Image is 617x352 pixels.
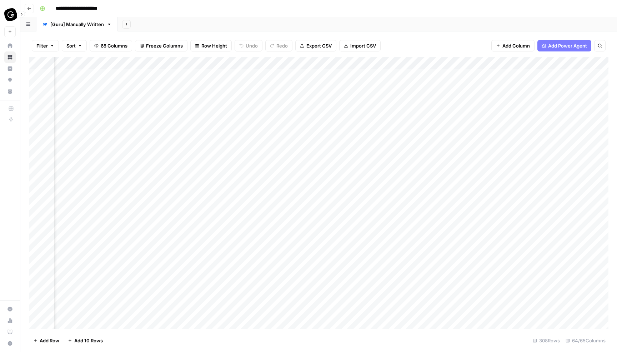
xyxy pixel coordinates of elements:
[4,315,16,326] a: Usage
[74,337,103,344] span: Add 10 Rows
[295,40,336,51] button: Export CSV
[201,42,227,49] span: Row Height
[66,42,76,49] span: Sort
[4,8,17,21] img: Guru Logo
[40,337,59,344] span: Add Row
[4,326,16,338] a: Learning Hub
[146,42,183,49] span: Freeze Columns
[530,335,563,346] div: 308 Rows
[4,6,16,24] button: Workspace: Guru
[90,40,132,51] button: 65 Columns
[276,42,288,49] span: Redo
[4,303,16,315] a: Settings
[491,40,535,51] button: Add Column
[4,86,16,97] a: Your Data
[265,40,292,51] button: Redo
[29,335,64,346] button: Add Row
[4,51,16,63] a: Browse
[4,74,16,86] a: Opportunities
[339,40,381,51] button: Import CSV
[62,40,87,51] button: Sort
[246,42,258,49] span: Undo
[135,40,187,51] button: Freeze Columns
[548,42,587,49] span: Add Power Agent
[101,42,127,49] span: 65 Columns
[306,42,332,49] span: Export CSV
[350,42,376,49] span: Import CSV
[190,40,232,51] button: Row Height
[235,40,262,51] button: Undo
[537,40,591,51] button: Add Power Agent
[563,335,608,346] div: 64/65 Columns
[64,335,107,346] button: Add 10 Rows
[4,40,16,51] a: Home
[36,17,118,31] a: [Guru] Manually Written
[36,42,48,49] span: Filter
[502,42,530,49] span: Add Column
[32,40,59,51] button: Filter
[4,63,16,74] a: Insights
[50,21,104,28] div: [Guru] Manually Written
[4,338,16,349] button: Help + Support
